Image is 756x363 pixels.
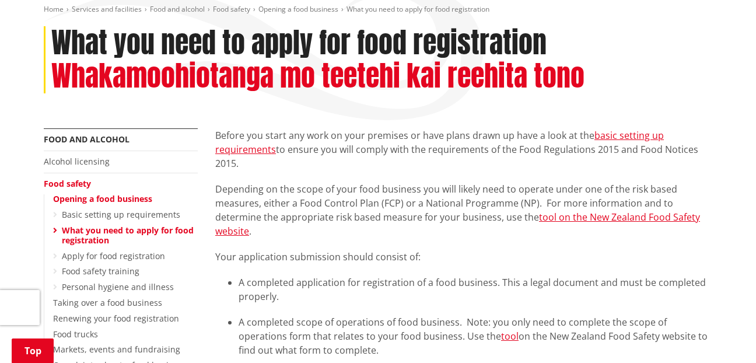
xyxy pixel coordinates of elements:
h2: Whakamoohiotanga mo teetehi kai reehita tono [51,60,584,93]
h1: What you need to apply for food registration [51,26,547,60]
a: Opening a food business [53,193,152,204]
p: Your application submission should consist of: [215,250,712,264]
a: What you need to apply for food registration [62,225,194,246]
a: Food safety training [62,266,139,277]
nav: breadcrumb [44,5,712,15]
a: Top [12,338,54,363]
a: Apply for food registration [62,250,165,261]
a: tool on the New Zealand Food Safety website [215,211,700,238]
li: A completed scope of operations of food business. Note: you only need to complete the scope of op... [239,315,712,357]
a: Food and alcohol [44,134,129,145]
a: Taking over a food business [53,297,162,308]
a: Food trucks [53,329,98,340]
a: tool [501,330,519,343]
span: What you need to apply for food registration [346,4,489,14]
p: Before you start any work on your premises or have plans drawn up have a look at the to ensure yo... [215,128,712,170]
a: Markets, events and fundraising [53,344,180,355]
a: Basic setting up requirements [62,209,180,220]
a: basic setting up requirements [215,129,664,156]
a: Renewing your food registration [53,313,179,324]
a: Home [44,4,64,14]
a: Food safety [213,4,250,14]
a: Food and alcohol [150,4,205,14]
a: Food safety [44,178,91,189]
a: Services and facilities [72,4,142,14]
a: Personal hygiene and illness [62,281,174,292]
li: A completed application for registration of a food business. This a legal document and must be co... [239,275,712,303]
a: Opening a food business [258,4,338,14]
a: Alcohol licensing [44,156,110,167]
p: Depending on the scope of your food business you will likely need to operate under one of the ris... [215,182,712,238]
iframe: Messenger Launcher [702,314,744,356]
